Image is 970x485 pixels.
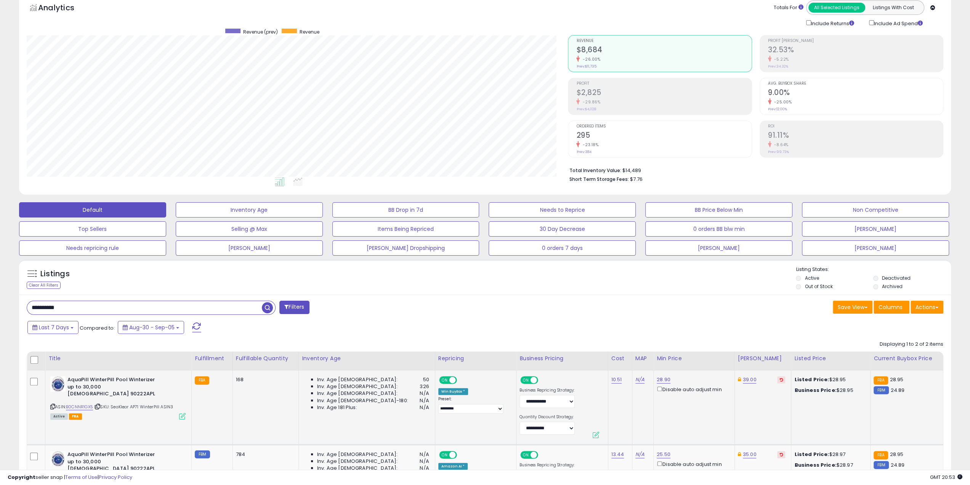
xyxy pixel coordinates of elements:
div: Title [48,354,188,363]
div: Preset: [438,396,510,414]
div: Disable auto adjust min [657,385,729,393]
span: ROI [768,124,943,129]
div: Fulfillable Quantity [236,354,295,363]
span: | SKU: SeaKlear AP71 WinterPill ASIN3 [94,404,173,410]
img: 51tJL3T0xGL._SL40_.jpg [50,451,66,466]
button: 30 Day Decrease [489,221,636,237]
div: Disable auto adjust min [657,460,729,468]
span: ON [521,377,531,383]
span: 2025-09-13 20:53 GMT [930,474,962,481]
button: BB Drop in 7d [332,202,479,218]
h2: $8,684 [576,45,751,56]
div: Totals For [774,4,803,11]
div: Listed Price [794,354,867,363]
button: Non Competitive [802,202,949,218]
a: Privacy Policy [99,474,132,481]
label: Out of Stock [805,283,832,290]
div: $28.95 [794,387,864,394]
button: Last 7 Days [27,321,79,334]
h2: $2,825 [576,88,751,98]
img: 51tJL3T0xGL._SL40_.jpg [50,376,66,392]
span: OFF [537,377,549,383]
button: Actions [911,301,943,314]
span: OFF [537,452,549,458]
span: $7.76 [630,176,642,183]
span: 24.89 [891,461,905,469]
div: Min Price [657,354,731,363]
button: Aug-30 - Sep-05 [118,321,184,334]
label: Archived [882,283,903,290]
span: ON [440,452,449,458]
a: 10.51 [611,376,622,383]
span: Compared to: [80,324,115,332]
span: N/A [420,390,429,397]
h2: 91.11% [768,131,943,141]
span: Last 7 Days [39,324,69,331]
a: B0CNNR1GX5 [66,404,93,410]
small: Prev: $11,735 [576,64,596,69]
span: Inv. Age 181 Plus: [317,404,357,411]
div: Current Buybox Price [874,354,940,363]
h2: 295 [576,131,751,141]
div: 168 [236,376,293,383]
div: seller snap | | [8,474,132,481]
span: Revenue [300,29,319,35]
div: Clear All Filters [27,282,61,289]
div: [PERSON_NAME] [738,354,788,363]
small: Prev: 384 [576,150,591,154]
b: Short Term Storage Fees: [569,176,628,182]
label: Active [805,275,819,281]
button: Filters [279,301,309,314]
div: Include Ad Spend [863,19,935,27]
span: Inv. Age [DEMOGRAPHIC_DATA]-180: [317,397,408,404]
span: All listings currently available for purchase on Amazon [50,413,68,420]
span: Columns [879,303,903,311]
a: 28.90 [657,376,670,383]
span: 24.89 [891,387,905,394]
div: Cost [611,354,629,363]
div: $28.97 [794,451,864,458]
span: Aug-30 - Sep-05 [129,324,175,331]
h5: Listings [40,269,70,279]
button: [PERSON_NAME] [176,240,323,256]
small: -8.64% [771,142,789,148]
span: 326 [420,383,429,390]
span: Inv. Age [DEMOGRAPHIC_DATA]: [317,376,398,383]
button: Selling @ Max [176,221,323,237]
b: Business Price: [794,387,836,394]
a: 13.44 [611,451,624,458]
strong: Copyright [8,474,35,481]
button: [PERSON_NAME] [802,221,949,237]
span: FBA [69,413,82,420]
div: Displaying 1 to 2 of 2 items [880,341,943,348]
span: 28.95 [890,451,904,458]
span: Revenue (prev) [243,29,278,35]
small: Prev: $4,028 [576,107,596,111]
small: Prev: 99.73% [768,150,789,154]
a: 35.00 [743,451,757,458]
span: 28.95 [890,376,904,383]
button: Inventory Age [176,202,323,218]
span: Ordered Items [576,124,751,129]
small: FBM [195,450,210,458]
button: Default [19,202,166,218]
label: Business Repricing Strategy: [519,462,575,468]
small: FBM [874,386,888,394]
span: Inv. Age [DEMOGRAPHIC_DATA]: [317,458,398,465]
span: N/A [420,451,429,458]
button: Listings With Cost [865,3,922,13]
div: Include Returns [800,19,863,27]
button: Columns [874,301,909,314]
span: Revenue [576,39,751,43]
div: Win BuyBox * [438,388,468,395]
b: AquaPill WinterPill Pool Winterizer up to 30,000 [DEMOGRAPHIC_DATA] 90222APL [67,376,160,400]
small: -29.86% [580,99,600,105]
button: [PERSON_NAME] [645,240,792,256]
div: Business Pricing [519,354,605,363]
label: Business Repricing Strategy: [519,388,575,393]
small: Prev: 12.00% [768,107,787,111]
span: OFF [455,452,468,458]
button: BB Price Below Min [645,202,792,218]
span: Profit [PERSON_NAME] [768,39,943,43]
span: Inv. Age [DEMOGRAPHIC_DATA]: [317,390,398,397]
